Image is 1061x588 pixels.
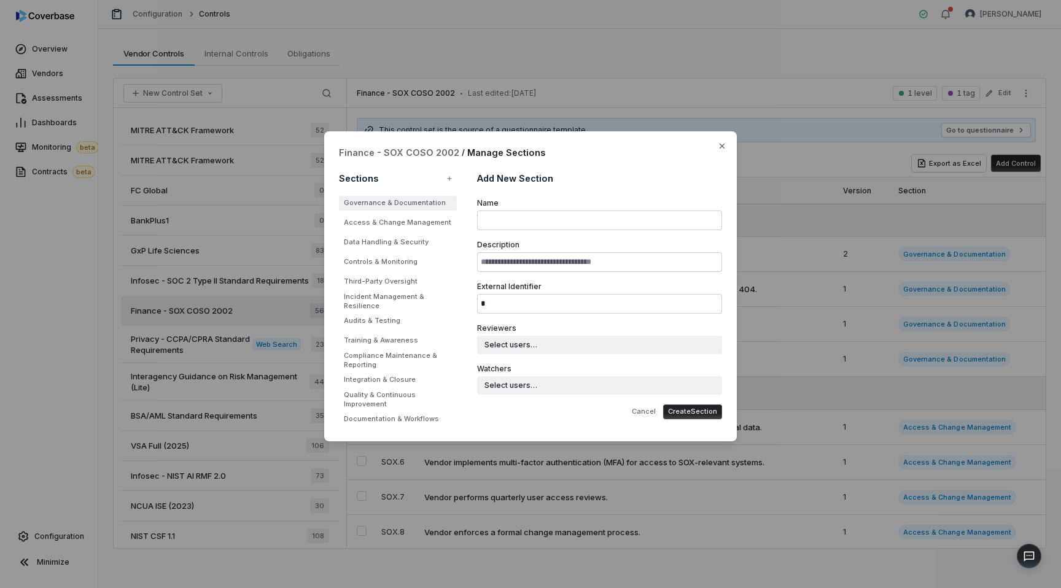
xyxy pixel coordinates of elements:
[339,255,457,269] li: Controls & Monitoring
[477,198,722,208] span: Name
[339,353,457,368] li: Compliance Maintenance & Reporting
[339,274,457,289] li: Third-Party Oversight
[477,240,722,250] span: Description
[477,376,722,395] button: Select users…
[663,404,722,419] button: CreateSection
[339,373,457,387] li: Integration & Closure
[477,172,553,185] h3: Add New Section
[339,314,457,328] li: Audits & Testing
[339,146,459,159] div: Finance - SOX COSO 2002
[477,364,722,374] label: Watchers
[462,147,465,158] p: /
[477,336,722,354] button: Select users…
[339,294,457,309] li: Incident Management & Resilience
[477,211,722,230] input: Name
[339,235,457,250] li: Data Handling & Security
[339,215,457,230] li: Access & Change Management
[339,392,457,407] li: Quality & Continuous Improvement
[477,323,722,333] label: Reviewers
[339,333,457,348] li: Training & Awareness
[477,252,722,272] input: Description
[467,146,545,159] span: Manage Sections
[339,172,378,185] h3: Sections
[477,294,722,314] input: External Identifier
[477,282,722,292] span: External Identifier
[627,404,661,419] button: Cancel
[339,196,457,211] li: Governance & Documentation
[339,412,457,427] li: Documentation & Workflows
